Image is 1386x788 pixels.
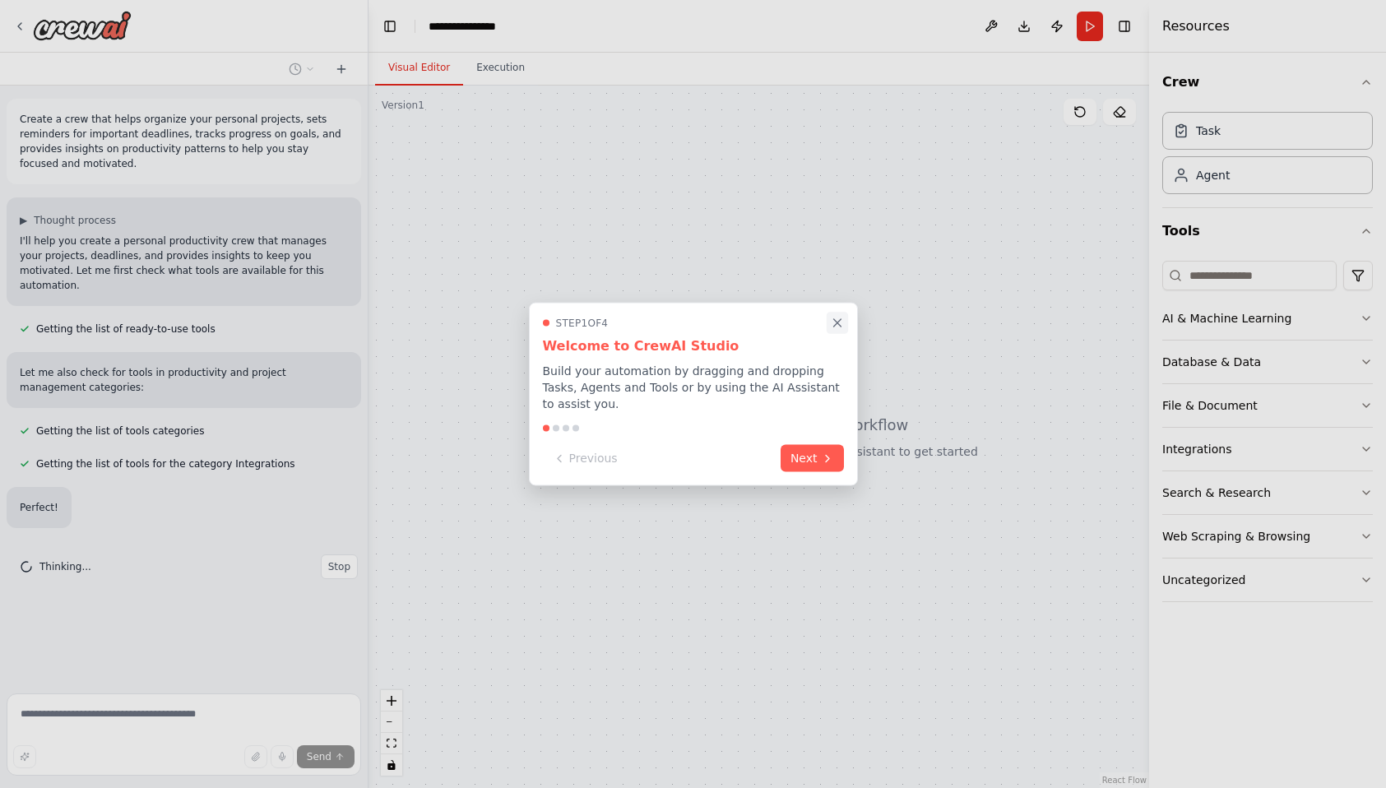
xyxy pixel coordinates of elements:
[826,312,847,333] button: Close walkthrough
[543,363,844,412] p: Build your automation by dragging and dropping Tasks, Agents and Tools or by using the AI Assista...
[378,15,401,38] button: Hide left sidebar
[781,445,844,472] button: Next
[543,336,844,356] h3: Welcome to CrewAI Studio
[556,317,609,330] span: Step 1 of 4
[543,445,628,472] button: Previous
